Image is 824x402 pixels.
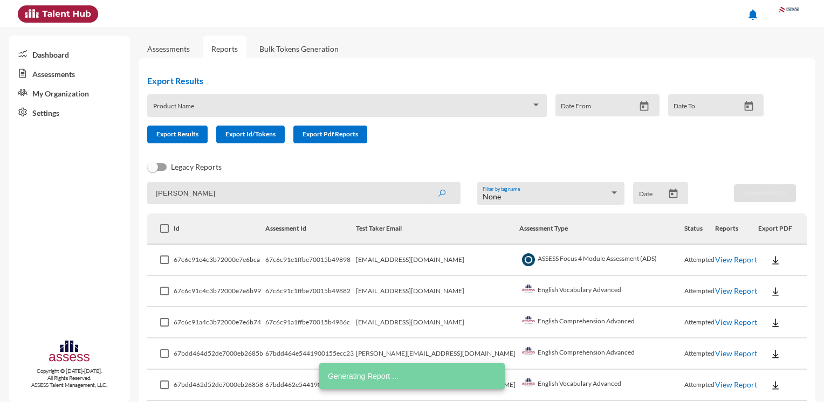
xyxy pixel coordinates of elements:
a: My Organization [9,83,130,102]
span: Generating Report ... [328,371,399,382]
h2: Export Results [147,75,772,86]
td: 67c6c91e4c3b72000e7e6bca [174,245,265,276]
button: Open calendar [739,101,758,112]
span: Download PDF [743,189,787,197]
td: English Comprehension Advanced [519,338,684,370]
td: English Vocabulary Advanced [519,276,684,307]
a: Settings [9,102,130,122]
a: Dashboard [9,44,130,64]
a: Assessments [147,44,190,53]
th: Id [174,213,265,245]
td: English Comprehension Advanced [519,307,684,338]
span: Legacy Reports [171,161,222,174]
th: Status [684,213,715,245]
button: Export Results [147,126,208,143]
a: Reports [203,36,246,62]
span: Export Results [156,130,198,138]
a: View Report [715,349,757,358]
button: Export Pdf Reports [293,126,367,143]
td: 67bdd464e5441900155ecc23 [265,338,356,370]
td: Attempted [684,338,715,370]
a: View Report [715,317,757,327]
button: Open calendar [664,188,683,199]
a: Assessments [9,64,130,83]
td: 67bdd462e5441900155ecc21 [265,370,356,401]
td: 67c6c91a4c3b72000e7e6b74 [174,307,265,338]
td: ASSESS Focus 4 Module Assessment (ADS) [519,245,684,276]
a: View Report [715,286,757,295]
button: Export Id/Tokens [216,126,285,143]
span: Export Id/Tokens [225,130,276,138]
td: [PERSON_NAME][EMAIL_ADDRESS][DOMAIN_NAME] [356,338,519,370]
td: English Vocabulary Advanced [519,370,684,401]
th: Assessment Id [265,213,356,245]
td: 67bdd462d52de7000eb26858 [174,370,265,401]
td: [EMAIL_ADDRESS][DOMAIN_NAME] [356,276,519,307]
th: Assessment Type [519,213,684,245]
span: None [483,192,501,201]
input: Search by name, token, assessment type, etc. [147,182,461,204]
td: 67bdd464d52de7000eb2685b [174,338,265,370]
td: Attempted [684,276,715,307]
td: [EMAIL_ADDRESS][DOMAIN_NAME] [356,245,519,276]
a: View Report [715,255,757,264]
button: Open calendar [635,101,654,112]
a: View Report [715,380,757,389]
td: 67c6c91e1ffbe70015b49898 [265,245,356,276]
td: [EMAIL_ADDRESS][DOMAIN_NAME] [356,307,519,338]
th: Export PDF [758,213,807,245]
mat-icon: notifications [746,8,759,21]
td: 67c6c91c1ffbe70015b49882 [265,276,356,307]
a: Bulk Tokens Generation [251,36,347,62]
td: Attempted [684,370,715,401]
td: 67c6c91a1ffbe70015b4986c [265,307,356,338]
th: Reports [715,213,758,245]
p: Copyright © [DATE]-[DATE]. All Rights Reserved. ASSESS Talent Management, LLC. [9,368,130,389]
button: Download PDF [734,184,796,202]
th: Test Taker Email [356,213,519,245]
span: Export Pdf Reports [303,130,358,138]
td: 67c6c91c4c3b72000e7e6b99 [174,276,265,307]
img: assesscompany-logo.png [48,339,91,365]
td: Attempted [684,307,715,338]
td: Attempted [684,245,715,276]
